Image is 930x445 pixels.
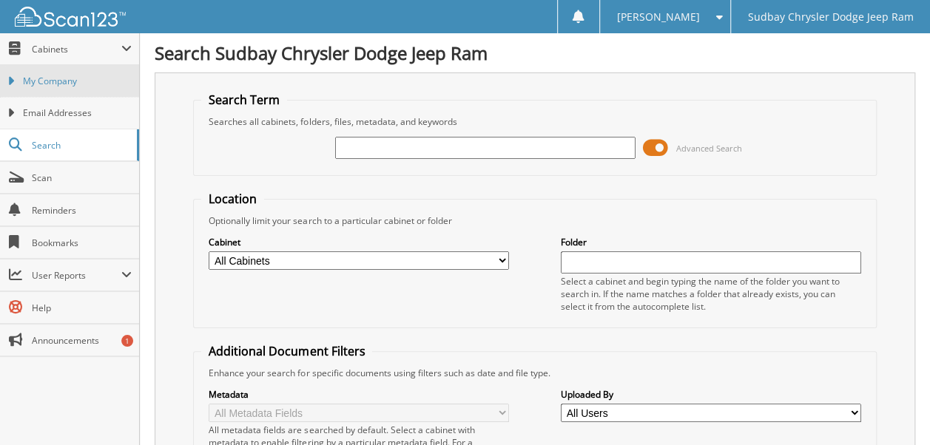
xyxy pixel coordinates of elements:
[201,92,287,108] legend: Search Term
[155,41,915,65] h1: Search Sudbay Chrysler Dodge Jeep Ram
[32,302,132,314] span: Help
[201,191,264,207] legend: Location
[209,236,509,248] label: Cabinet
[32,334,132,347] span: Announcements
[676,143,742,154] span: Advanced Search
[32,139,129,152] span: Search
[23,75,132,88] span: My Company
[201,367,868,379] div: Enhance your search for specific documents using filters such as date and file type.
[23,106,132,120] span: Email Addresses
[747,13,913,21] span: Sudbay Chrysler Dodge Jeep Ram
[32,269,121,282] span: User Reports
[32,237,132,249] span: Bookmarks
[561,388,861,401] label: Uploaded By
[561,236,861,248] label: Folder
[561,275,861,313] div: Select a cabinet and begin typing the name of the folder you want to search in. If the name match...
[201,214,868,227] div: Optionally limit your search to a particular cabinet or folder
[209,388,509,401] label: Metadata
[201,115,868,128] div: Searches all cabinets, folders, files, metadata, and keywords
[32,204,132,217] span: Reminders
[32,171,132,184] span: Scan
[15,7,126,27] img: scan123-logo-white.svg
[32,43,121,55] span: Cabinets
[201,343,372,359] legend: Additional Document Filters
[121,335,133,347] div: 1
[616,13,699,21] span: [PERSON_NAME]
